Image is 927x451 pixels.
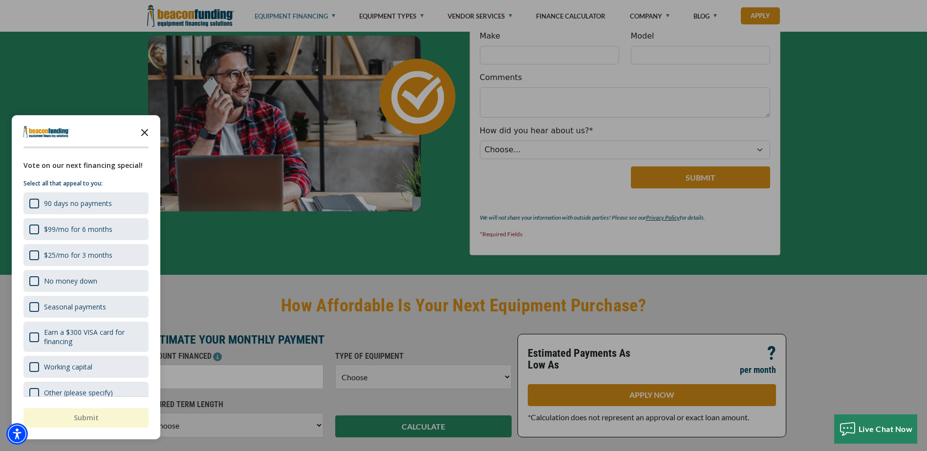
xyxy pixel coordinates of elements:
[44,276,97,286] div: No money down
[23,160,149,171] div: Vote on our next financing special!
[6,423,28,445] div: Accessibility Menu
[44,302,106,311] div: Seasonal payments
[44,328,143,346] div: Earn a $300 VISA card for financing
[23,356,149,378] div: Working capital
[23,270,149,292] div: No money down
[44,250,112,260] div: $25/mo for 3 months
[23,126,69,138] img: Company logo
[44,362,92,371] div: Working capital
[44,199,112,208] div: 90 days no payments
[23,322,149,352] div: Earn a $300 VISA card for financing
[834,414,918,444] button: Live Chat Now
[44,388,113,397] div: Other (please specify)
[23,382,149,404] div: Other (please specify)
[23,192,149,214] div: 90 days no payments
[135,122,154,142] button: Close the survey
[859,424,913,433] span: Live Chat Now
[12,115,160,439] div: Survey
[23,408,149,428] button: Submit
[23,179,149,188] p: Select all that appeal to you:
[23,218,149,240] div: $99/mo for 6 months
[23,244,149,266] div: $25/mo for 3 months
[44,225,112,234] div: $99/mo for 6 months
[23,296,149,318] div: Seasonal payments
